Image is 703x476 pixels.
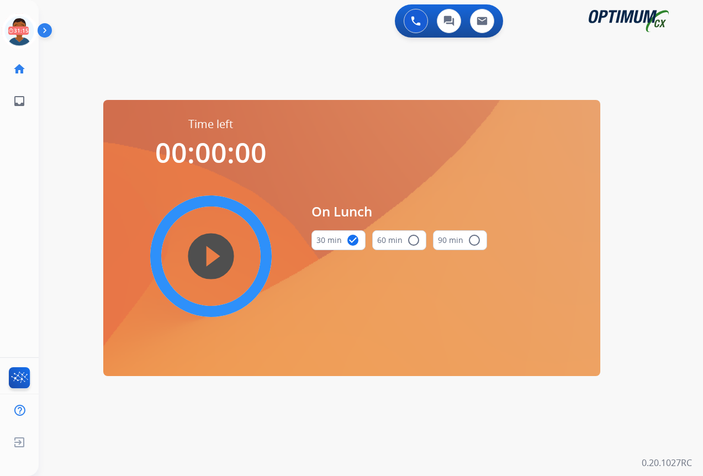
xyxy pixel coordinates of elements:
[13,94,26,108] mat-icon: inbox
[311,230,366,250] button: 30 min
[155,134,267,171] span: 00:00:00
[642,456,692,469] p: 0.20.1027RC
[468,234,481,247] mat-icon: radio_button_unchecked
[204,250,218,263] mat-icon: play_circle_filled
[372,230,426,250] button: 60 min
[311,202,487,221] span: On Lunch
[346,234,360,247] mat-icon: check_circle
[188,117,233,132] span: Time left
[13,62,26,76] mat-icon: home
[433,230,487,250] button: 90 min
[407,234,420,247] mat-icon: radio_button_unchecked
